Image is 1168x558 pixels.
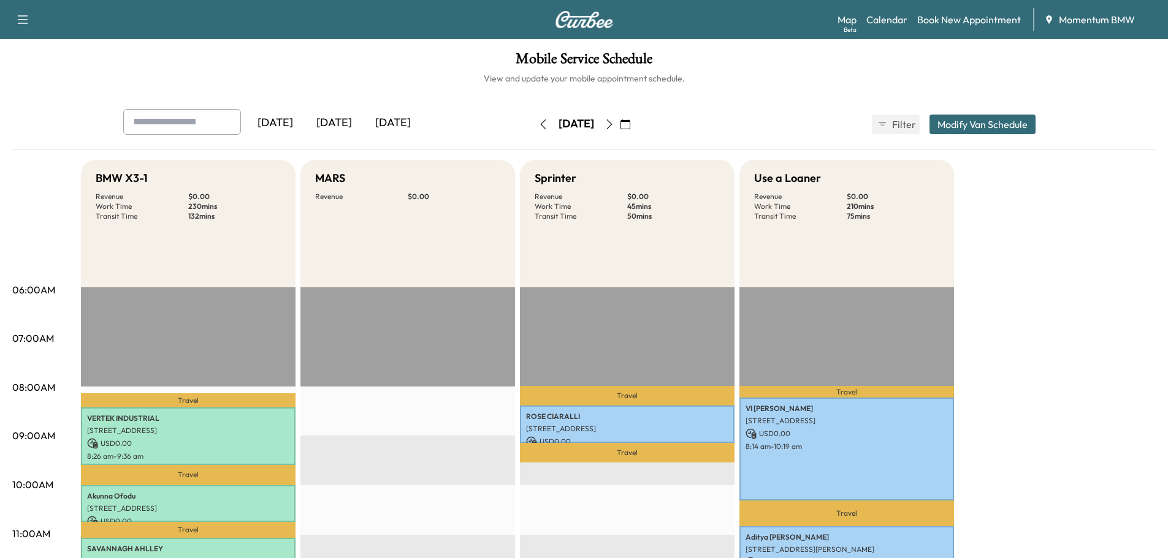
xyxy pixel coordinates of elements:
p: Travel [520,443,735,462]
p: Travel [520,386,735,405]
p: 07:00AM [12,331,54,345]
div: Beta [844,25,857,34]
p: USD 0.00 [87,516,289,527]
p: USD 0.00 [526,436,728,447]
p: Revenue [315,192,408,202]
span: Filter [892,117,914,132]
span: Momentum BMW [1059,12,1135,27]
p: $ 0.00 [408,192,500,202]
p: 08:00AM [12,380,55,394]
p: 132 mins [188,211,281,221]
div: [DATE] [305,109,364,137]
p: VERTEK INDUSTRIAL [87,413,289,423]
p: SAVANNAGH AHLLEY [87,544,289,554]
p: [STREET_ADDRESS][PERSON_NAME] [746,545,948,554]
p: Travel [81,465,296,484]
p: Work Time [535,202,627,211]
div: [DATE] [246,109,305,137]
h6: View and update your mobile appointment schedule. [12,72,1156,85]
p: Aditya [PERSON_NAME] [746,532,948,542]
p: Akunna Ofodu [87,491,289,501]
p: 06:00AM [12,282,55,297]
h5: BMW X3-1 [96,170,148,187]
p: 45 mins [627,202,720,211]
p: USD 0.00 [87,438,289,449]
button: Filter [872,115,920,134]
p: [STREET_ADDRESS] [526,424,728,434]
p: [STREET_ADDRESS] [87,503,289,513]
div: [DATE] [559,116,594,132]
p: $ 0.00 [847,192,939,202]
p: Revenue [96,192,188,202]
p: Transit Time [535,211,627,221]
h1: Mobile Service Schedule [12,51,1156,72]
h5: Sprinter [535,170,576,187]
p: Revenue [754,192,847,202]
p: 11:00AM [12,526,50,541]
h5: MARS [315,170,345,187]
p: 10:00AM [12,477,53,492]
h5: Use a Loaner [754,170,821,187]
p: $ 0.00 [627,192,720,202]
p: USD 0.00 [746,428,948,439]
p: [STREET_ADDRESS] [87,426,289,435]
a: Book New Appointment [917,12,1021,27]
p: Travel [739,386,954,398]
p: Transit Time [754,211,847,221]
p: [STREET_ADDRESS] [746,416,948,426]
p: Transit Time [96,211,188,221]
p: Travel [81,393,296,407]
p: Work Time [754,202,847,211]
p: 09:00AM [12,428,55,443]
p: Travel [81,522,296,538]
p: 210 mins [847,202,939,211]
p: 8:26 am - 9:36 am [87,451,289,461]
a: MapBeta [838,12,857,27]
p: Work Time [96,202,188,211]
p: 50 mins [627,211,720,221]
p: VI [PERSON_NAME] [746,404,948,413]
p: 75 mins [847,211,939,221]
p: 230 mins [188,202,281,211]
p: Revenue [535,192,627,202]
p: $ 0.00 [188,192,281,202]
p: 8:14 am - 10:19 am [746,442,948,451]
p: Travel [739,500,954,526]
button: Modify Van Schedule [929,115,1036,134]
p: ROSE CIARALLI [526,412,728,421]
img: Curbee Logo [555,11,614,28]
div: [DATE] [364,109,422,137]
a: Calendar [866,12,907,27]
